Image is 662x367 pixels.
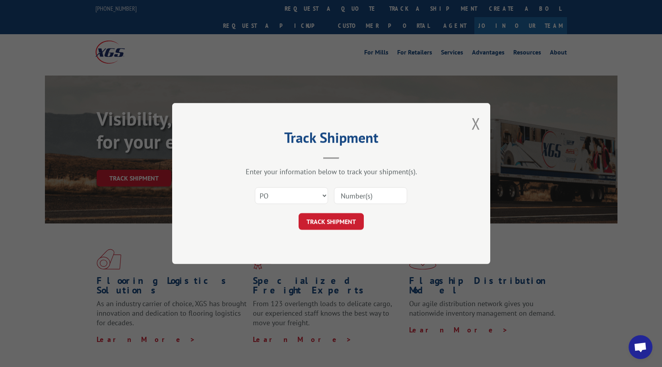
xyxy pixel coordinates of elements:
a: Open chat [629,335,652,359]
div: Enter your information below to track your shipment(s). [212,167,450,176]
button: Close modal [472,113,480,134]
input: Number(s) [334,187,407,204]
h2: Track Shipment [212,132,450,147]
button: TRACK SHIPMENT [299,213,364,230]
